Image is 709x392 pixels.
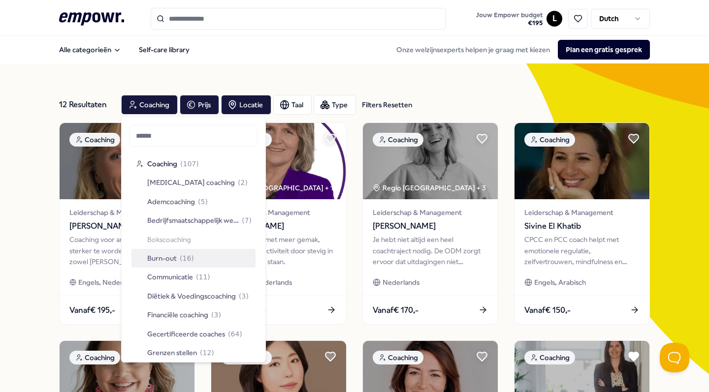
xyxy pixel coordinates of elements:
div: Regio [GEOGRAPHIC_DATA] + 3 [373,182,486,193]
span: Engels, Arabisch [534,277,586,288]
span: ( 16 ) [180,253,194,264]
div: Coaching [373,351,423,364]
button: L [547,11,562,27]
span: Burn-out [147,253,177,264]
span: Sivine El Khatib [524,220,640,233]
img: package image [363,123,498,199]
button: Taal [273,95,312,115]
span: Gecertificeerde coaches [147,329,225,339]
span: Leiderschap & Management [221,207,336,218]
span: Financiële coaching [147,309,208,320]
div: 12 Resultaten [59,95,113,115]
input: Search for products, categories or subcategories [151,8,446,30]
span: Leiderschap & Management [69,207,185,218]
div: Leidinggeven met meer gemak, plezier en effectiviteit door stevig in je schoenen te staan. [221,234,336,267]
span: € 195 [476,19,543,27]
span: Coaching [147,158,177,169]
span: Leiderschap & Management [524,207,640,218]
span: [PERSON_NAME] [373,220,488,233]
div: Coaching [69,133,120,147]
div: Regio [GEOGRAPHIC_DATA] + 1 [221,182,333,193]
span: Leiderschap & Management [373,207,488,218]
span: Vanaf € 195,- [69,304,115,317]
img: package image [515,123,649,199]
span: [PERSON_NAME] [221,220,336,233]
span: ( 64 ) [228,329,242,339]
span: Engels, Nederlands, Italiaans, Zweeds [78,277,185,288]
span: Ademcoaching [147,196,195,207]
span: Vanaf € 150,- [524,304,571,317]
button: Coaching [121,95,178,115]
div: CPCC en PCC coach helpt met emotionele regulatie, zelfvertrouwen, mindfulness en conflictbeheersi... [524,234,640,267]
span: [PERSON_NAME] [69,220,185,233]
a: package imageCoachingLeiderschap & Management[PERSON_NAME]Coaching voor ambitieuze leiders om ste... [59,122,195,325]
div: Suggestions [129,152,258,358]
span: Bedrijfsmaatschappelijk werk [147,215,239,226]
nav: Main [51,40,197,60]
img: package image [60,123,194,199]
a: Jouw Empowr budget€195 [472,8,547,29]
span: Nederlands [383,277,419,288]
button: Alle categorieën [51,40,129,60]
a: package imageCoachingLeiderschap & ManagementSivine El KhatibCPCC en PCC coach helpt met emotione... [514,122,650,325]
iframe: Help Scout Beacon - Open [660,343,689,372]
span: ( 3 ) [211,309,221,320]
div: Onze welzijnsexperts helpen je graag met kiezen [388,40,650,60]
span: [MEDICAL_DATA] coaching [147,177,235,188]
div: Coaching voor ambitieuze leiders om sterker te worden in het leiden van zowel [PERSON_NAME] als a... [69,234,185,267]
span: Vanaf € 170,- [373,304,419,317]
span: ( 3 ) [239,291,249,302]
span: ( 5 ) [198,196,208,207]
span: Jouw Empowr budget [476,11,543,19]
button: Prijs [180,95,219,115]
div: Je hebt niet altijd een heel coachtraject nodig. De ODM zorgt ervoor dat uitdagingen niet complex... [373,234,488,267]
a: Self-care library [131,40,197,60]
span: ( 2 ) [238,177,248,188]
button: Type [314,95,356,115]
button: Locatie [221,95,271,115]
img: package image [211,123,346,199]
button: Jouw Empowr budget€195 [474,9,545,29]
div: Coaching [524,133,575,147]
div: Coaching [69,351,120,364]
span: ( 11 ) [196,271,210,282]
a: package imageCoachingRegio [GEOGRAPHIC_DATA] + 3Leiderschap & Management[PERSON_NAME]Je hebt niet... [362,122,498,325]
span: Grenzen stellen [147,347,197,358]
div: Coaching [373,133,423,147]
span: ( 107 ) [180,158,199,169]
a: package imageCoachingRegio [GEOGRAPHIC_DATA] + 1Leiderschap & Management[PERSON_NAME]Leidinggeven... [211,122,347,325]
div: Coaching [524,351,575,364]
span: Diëtiek & Voedingscoaching [147,291,236,302]
span: ( 12 ) [200,347,214,358]
span: Communicatie [147,271,193,282]
span: ( 7 ) [242,215,252,226]
button: Plan een gratis gesprek [558,40,650,60]
div: Filters Resetten [362,99,412,110]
